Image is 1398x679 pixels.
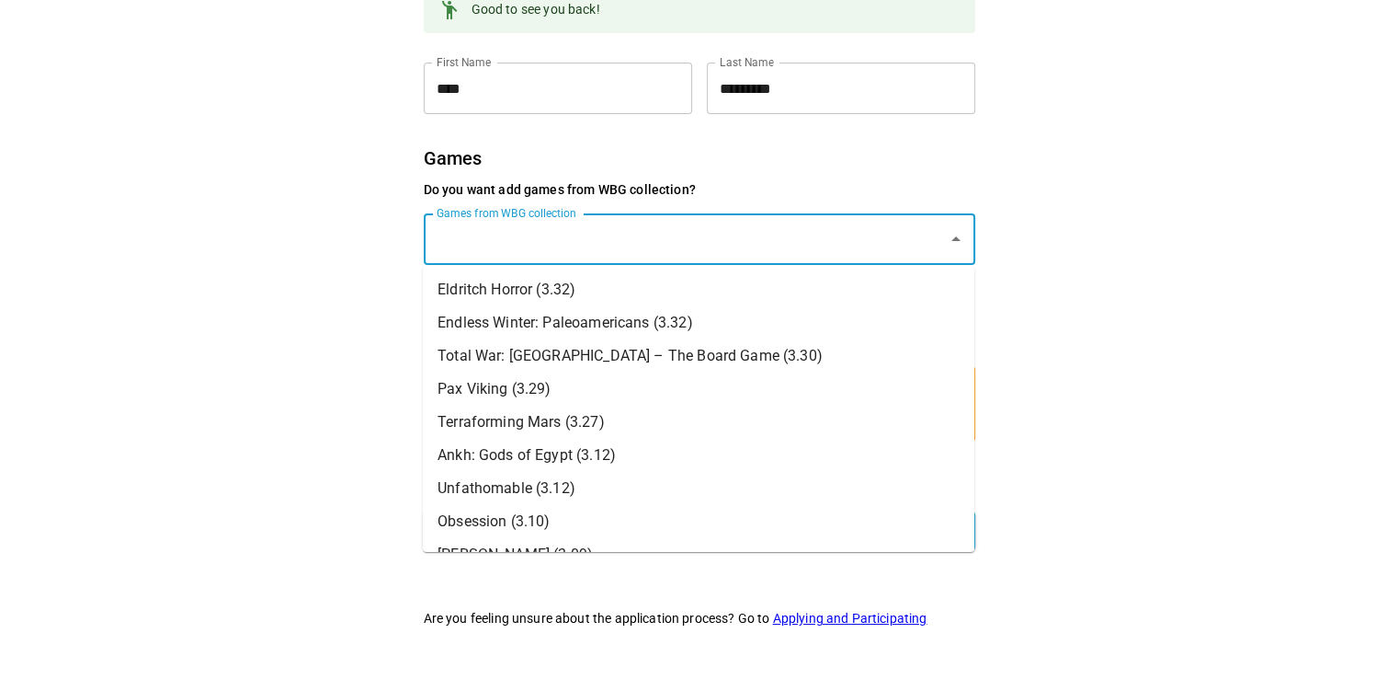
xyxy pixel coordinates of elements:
li: Eldritch Horror (3.32) [423,273,974,306]
p: Are you feeling unsure about the application process? Go to [424,609,975,627]
li: Pax Viking (3.29) [423,373,974,406]
li: Unfathomable (3.12) [423,472,974,505]
label: First Name [437,54,491,70]
label: Last Name [720,54,774,70]
p: Do you want add games from WBG collection? [424,180,975,199]
label: Games from WBG collection [437,205,576,221]
h6: Games [424,144,975,173]
li: Endless Winter: Paleoamericans (3.32) [423,306,974,339]
li: Obsession (3.10) [423,505,974,538]
li: Ankh: Gods of Egypt (3.12) [423,439,974,472]
li: [PERSON_NAME] (3.09) [423,538,974,571]
button: Close [943,226,969,252]
li: Terraforming Mars (3.27) [423,406,974,439]
a: Applying and Participating [773,611,927,626]
li: Total War: [GEOGRAPHIC_DATA] – The Board Game (3.30) [423,339,974,373]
